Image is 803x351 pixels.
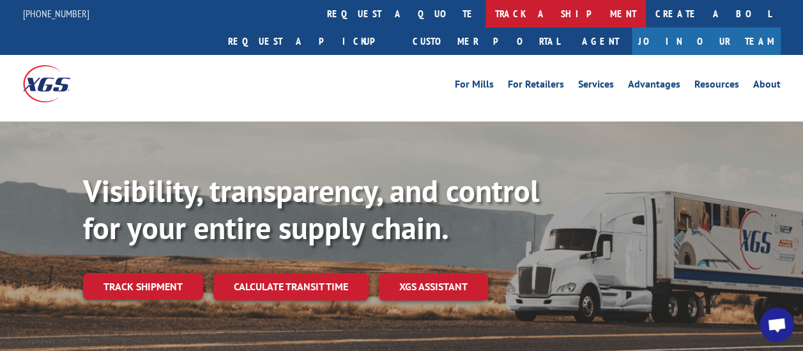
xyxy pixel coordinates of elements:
a: Resources [694,79,739,93]
a: Join Our Team [632,27,781,55]
a: Request a pickup [218,27,403,55]
a: For Mills [455,79,494,93]
div: Open chat [760,308,794,342]
a: Calculate transit time [213,273,369,300]
a: Services [578,79,614,93]
a: XGS ASSISTANT [379,273,488,300]
a: Track shipment [83,273,203,300]
a: For Retailers [508,79,564,93]
a: About [753,79,781,93]
a: Advantages [628,79,680,93]
a: Customer Portal [403,27,569,55]
a: [PHONE_NUMBER] [23,7,89,20]
a: Agent [569,27,632,55]
b: Visibility, transparency, and control for your entire supply chain. [83,171,539,247]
